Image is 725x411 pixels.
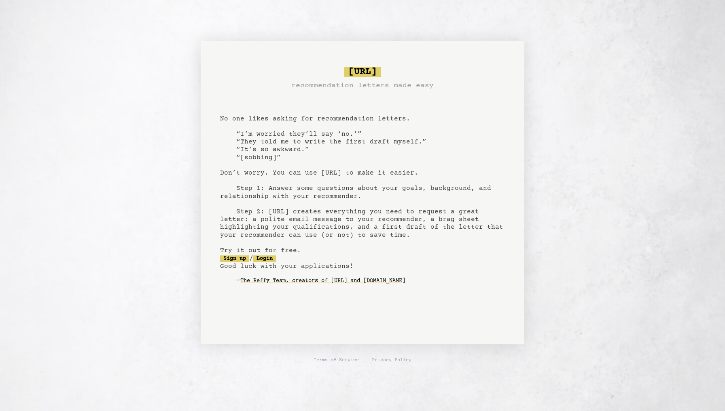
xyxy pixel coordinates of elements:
h3: recommendation letters made easy [291,80,434,91]
pre: No one likes asking for recommendation letters. “I’m worried they’ll say ‘no.’” “They told me to ... [220,64,505,301]
a: Privacy Policy [372,357,411,364]
span: [URL] [344,67,381,77]
a: Terms of Service [314,357,359,364]
div: - [236,277,505,285]
a: The Reffy Team, creators of [URL] and [DOMAIN_NAME] [240,274,405,287]
a: Sign up [220,255,249,262]
a: Login [253,255,276,262]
